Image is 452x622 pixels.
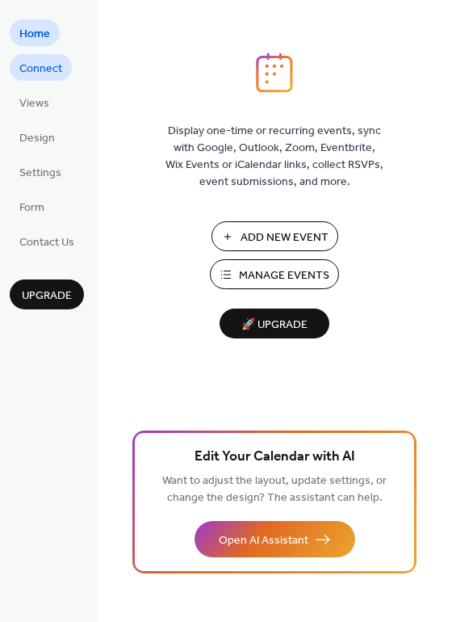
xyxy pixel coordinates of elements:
[19,200,44,216] span: Form
[19,234,74,251] span: Contact Us
[10,54,72,81] a: Connect
[22,288,72,305] span: Upgrade
[256,53,293,93] img: logo_icon.svg
[219,532,308,549] span: Open AI Assistant
[239,267,329,284] span: Manage Events
[10,19,60,46] a: Home
[19,165,61,182] span: Settings
[165,123,383,191] span: Display one-time or recurring events, sync with Google, Outlook, Zoom, Eventbrite, Wix Events or ...
[19,95,49,112] span: Views
[229,314,320,336] span: 🚀 Upgrade
[10,89,59,116] a: Views
[195,446,355,469] span: Edit Your Calendar with AI
[162,470,387,509] span: Want to adjust the layout, update settings, or change the design? The assistant can help.
[10,124,65,150] a: Design
[10,158,71,185] a: Settings
[195,521,355,557] button: Open AI Assistant
[211,221,338,251] button: Add New Event
[10,279,84,309] button: Upgrade
[220,309,329,338] button: 🚀 Upgrade
[241,229,329,246] span: Add New Event
[19,26,50,43] span: Home
[210,259,339,289] button: Manage Events
[10,193,54,220] a: Form
[19,130,55,147] span: Design
[19,61,62,78] span: Connect
[10,228,84,254] a: Contact Us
